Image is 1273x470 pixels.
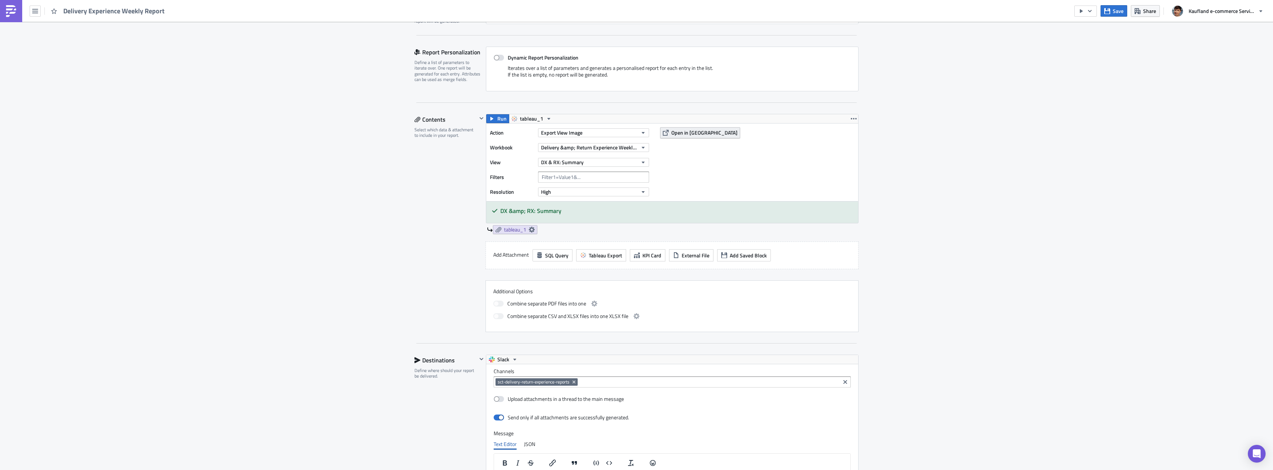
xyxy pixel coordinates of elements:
[494,430,851,437] label: Message
[504,226,526,233] span: tableau_1
[533,249,572,261] button: SQL Query
[524,439,535,450] div: JSON
[509,114,554,123] button: tableau_1
[477,355,486,364] button: Hide content
[590,458,602,468] button: Insert code line
[493,249,529,260] label: Add Attachment
[490,157,534,168] label: View
[507,299,586,308] span: Combine separate PDF files into one
[5,5,17,17] img: PushMetrics
[541,143,638,151] span: Delivery &amp; Return Experience Weekly Report
[1171,5,1184,17] img: Avatar
[414,60,481,82] div: Define a list of parameters to iterate over. One report will be generated for each entry. Attribu...
[414,1,481,24] div: Optionally, perform a condition check before generating and sending a report. Only if true, the r...
[494,439,517,450] div: Text Editor
[3,3,353,27] p: Hi! Please find a weekly summary of Delivery & Return Experience. More details can be found .
[490,172,534,183] label: Filters
[490,142,534,153] label: Workbook
[625,458,637,468] button: Clear formatting
[730,251,767,259] span: Add Saved Block
[524,458,537,468] button: Strikethrough
[414,368,477,379] div: Define where should your report be delivered.
[603,458,615,468] button: Insert code block
[1248,445,1266,463] div: Open Intercom Messenger
[1131,5,1160,17] button: Share
[508,54,578,61] strong: Dynamic Report Personalization
[1113,7,1123,15] span: Save
[541,129,582,136] span: Export View Image
[538,187,649,196] button: High
[682,251,709,259] span: External File
[414,47,486,58] div: Report Personalization
[1143,7,1156,15] span: Share
[490,127,534,138] label: Action
[568,458,581,468] button: Blockquote
[541,158,584,166] span: DX & RX: Summary
[571,378,578,386] button: Remove Tag
[669,249,713,261] button: External File
[414,127,477,138] div: Select which data & attachment to include in your report.
[414,355,477,366] div: Destinations
[642,251,661,259] span: KPI Card
[538,172,649,183] input: Filter1=Value1&...
[63,7,165,15] span: Delivery Experience Weekly Report
[490,186,534,197] label: Resolution
[494,396,624,402] label: Upload attachments in a thread to the main message
[497,355,509,364] span: Slack
[841,378,850,386] button: Clear selected items
[545,251,568,259] span: SQL Query
[671,129,738,136] span: Open in [GEOGRAPHIC_DATA]
[63,21,73,27] a: here
[511,458,524,468] button: Italic
[498,458,511,468] button: Bold
[494,368,851,375] label: Channels
[541,188,551,196] span: High
[546,458,559,468] button: Insert/edit link
[486,114,509,123] button: Run
[630,249,665,261] button: KPI Card
[414,114,477,125] div: Contents
[507,312,628,321] span: Combine separate CSV and XLSX files into one XLSX file
[500,208,853,214] h5: DX &amp; RX: Summary
[589,251,622,259] span: Tableau Export
[498,379,570,385] span: sct-delivery-return-experience-reports
[717,249,771,261] button: Add Saved Block
[3,3,353,27] body: Rich Text Area. Press ALT-0 for help.
[486,355,520,364] button: Slack
[538,128,649,137] button: Export View Image
[646,458,659,468] button: Emojis
[493,288,851,295] label: Additional Options
[538,158,649,167] button: DX & RX: Summary
[494,65,851,84] div: Iterates over a list of parameters and generates a personalised report for each entry in the list...
[508,414,629,421] div: Send only if all attachments are successfully generated.
[493,225,537,234] a: tableau_1
[477,114,486,123] button: Hide content
[538,143,649,152] button: Delivery &amp; Return Experience Weekly Report
[660,127,740,138] button: Open in [GEOGRAPHIC_DATA]
[1168,3,1267,19] button: Kaufland e-commerce Services GmbH & Co. KG
[497,114,507,123] span: Run
[576,249,626,261] button: Tableau Export
[1101,5,1127,17] button: Save
[1189,7,1255,15] span: Kaufland e-commerce Services GmbH & Co. KG
[520,114,543,123] span: tableau_1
